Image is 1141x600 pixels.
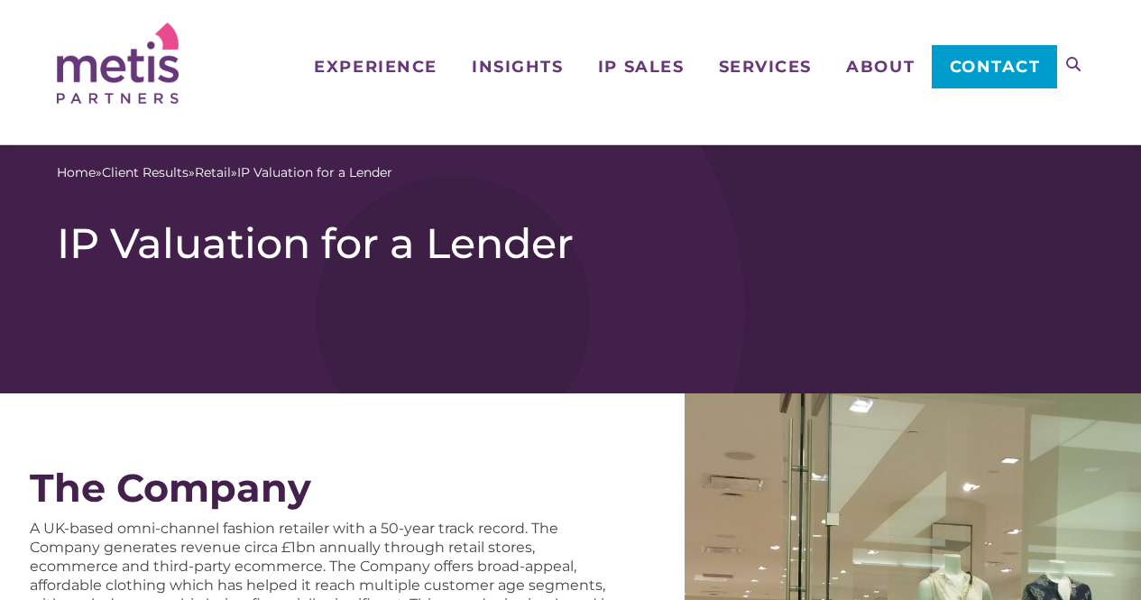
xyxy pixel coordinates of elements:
[195,163,231,182] a: Retail
[950,59,1041,75] span: Contact
[57,163,96,182] a: Home
[237,163,392,182] span: IP Valuation for a Lender
[57,163,392,182] span: » » »
[57,218,1084,269] h1: IP Valuation for a Lender
[598,59,684,75] span: IP Sales
[57,23,179,104] img: Metis Partners
[30,466,613,510] div: The Company
[314,59,437,75] span: Experience
[472,59,563,75] span: Insights
[846,59,915,75] span: About
[102,163,189,182] a: Client Results
[719,59,812,75] span: Services
[932,45,1057,88] a: Contact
